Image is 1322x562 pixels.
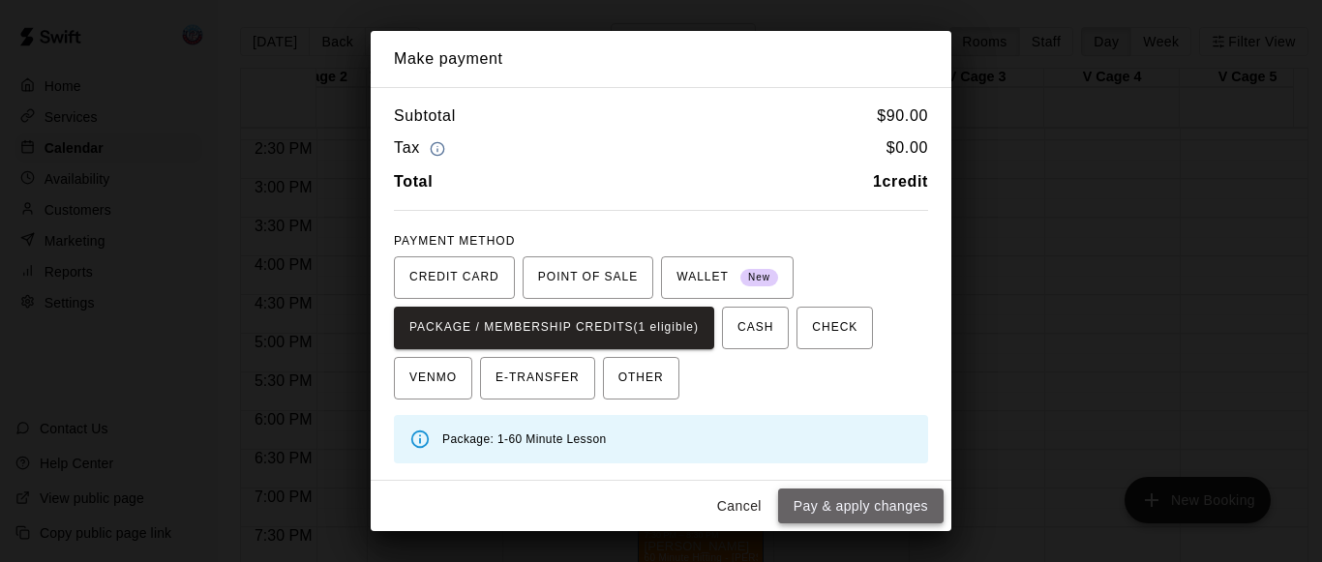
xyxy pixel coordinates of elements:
button: E-TRANSFER [480,357,595,399]
h6: Subtotal [394,104,456,129]
button: VENMO [394,357,472,399]
span: Package: 1-60 Minute Lesson [442,432,607,446]
button: WALLET New [661,256,794,299]
span: CREDIT CARD [409,262,499,293]
span: E-TRANSFER [496,363,580,394]
span: VENMO [409,363,457,394]
span: PACKAGE / MEMBERSHIP CREDITS (1 eligible) [409,312,699,343]
h6: Tax [394,135,450,162]
button: POINT OF SALE [523,256,653,299]
b: Total [394,173,433,190]
span: New [740,265,778,291]
span: PAYMENT METHOD [394,234,515,248]
button: CASH [722,307,789,349]
button: Cancel [708,488,770,524]
button: PACKAGE / MEMBERSHIP CREDITS(1 eligible) [394,307,714,349]
span: WALLET [676,262,778,293]
button: CREDIT CARD [394,256,515,299]
span: CASH [737,312,773,343]
button: Pay & apply changes [778,488,944,524]
b: 1 credit [873,173,928,190]
button: CHECK [796,307,873,349]
span: POINT OF SALE [538,262,638,293]
span: CHECK [812,312,857,343]
h6: $ 90.00 [877,104,928,129]
h2: Make payment [371,31,951,87]
h6: $ 0.00 [886,135,928,162]
span: OTHER [618,363,664,394]
button: OTHER [603,357,679,399]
